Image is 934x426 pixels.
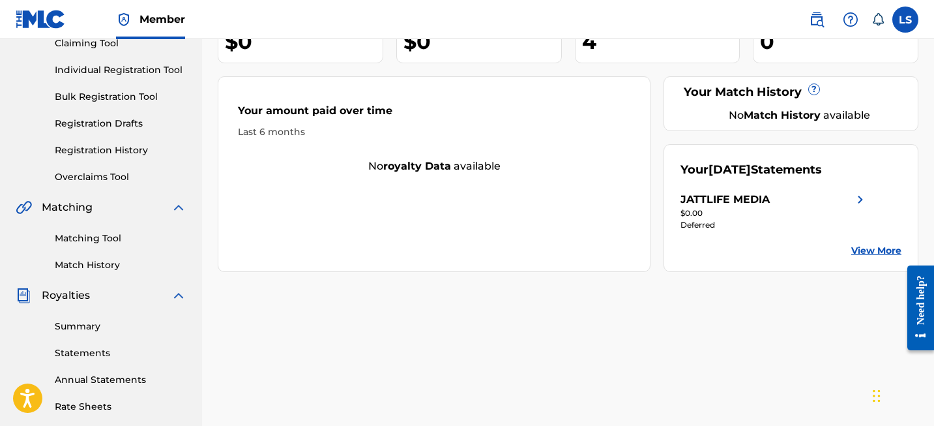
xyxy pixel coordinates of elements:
div: Deferred [680,219,868,231]
div: Drag [873,376,881,416]
img: Royalties [16,288,31,303]
div: Your amount paid over time [238,103,630,125]
a: Match History [55,258,186,272]
strong: royalty data [383,160,451,172]
iframe: Chat Widget [869,363,934,426]
a: Registration History [55,144,186,157]
div: Last 6 months [238,125,630,139]
div: Your Statements [680,161,822,179]
img: MLC Logo [16,10,66,29]
a: Public Search [804,7,830,33]
strong: Match History [744,109,821,121]
a: Bulk Registration Tool [55,90,186,104]
div: $0.00 [680,207,868,219]
a: Statements [55,346,186,360]
a: Matching Tool [55,232,186,245]
div: Your Match History [680,84,901,101]
a: View More [851,244,901,258]
div: 0 [760,27,918,56]
img: right chevron icon [853,192,868,207]
span: Matching [42,200,93,215]
div: $0 [225,27,383,56]
span: ? [809,84,819,95]
div: Help [838,7,864,33]
img: Top Rightsholder [116,12,132,27]
a: Claiming Tool [55,37,186,50]
a: Annual Statements [55,373,186,387]
a: JATTLIFE MEDIAright chevron icon$0.00Deferred [680,192,868,231]
img: search [809,12,825,27]
span: Royalties [42,288,90,303]
a: Registration Drafts [55,117,186,130]
img: expand [171,288,186,303]
img: expand [171,200,186,215]
a: Overclaims Tool [55,170,186,184]
div: $0 [403,27,561,56]
iframe: Resource Center [898,254,934,362]
img: Matching [16,200,32,215]
div: No available [697,108,901,123]
div: No available [218,159,650,174]
a: Summary [55,320,186,333]
div: User Menu [892,7,918,33]
img: help [843,12,858,27]
a: Rate Sheets [55,400,186,414]
span: [DATE] [708,162,751,177]
span: Member [139,12,185,27]
div: 4 [582,27,740,56]
div: JATTLIFE MEDIA [680,192,770,207]
div: Notifications [871,13,884,26]
a: Individual Registration Tool [55,63,186,77]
